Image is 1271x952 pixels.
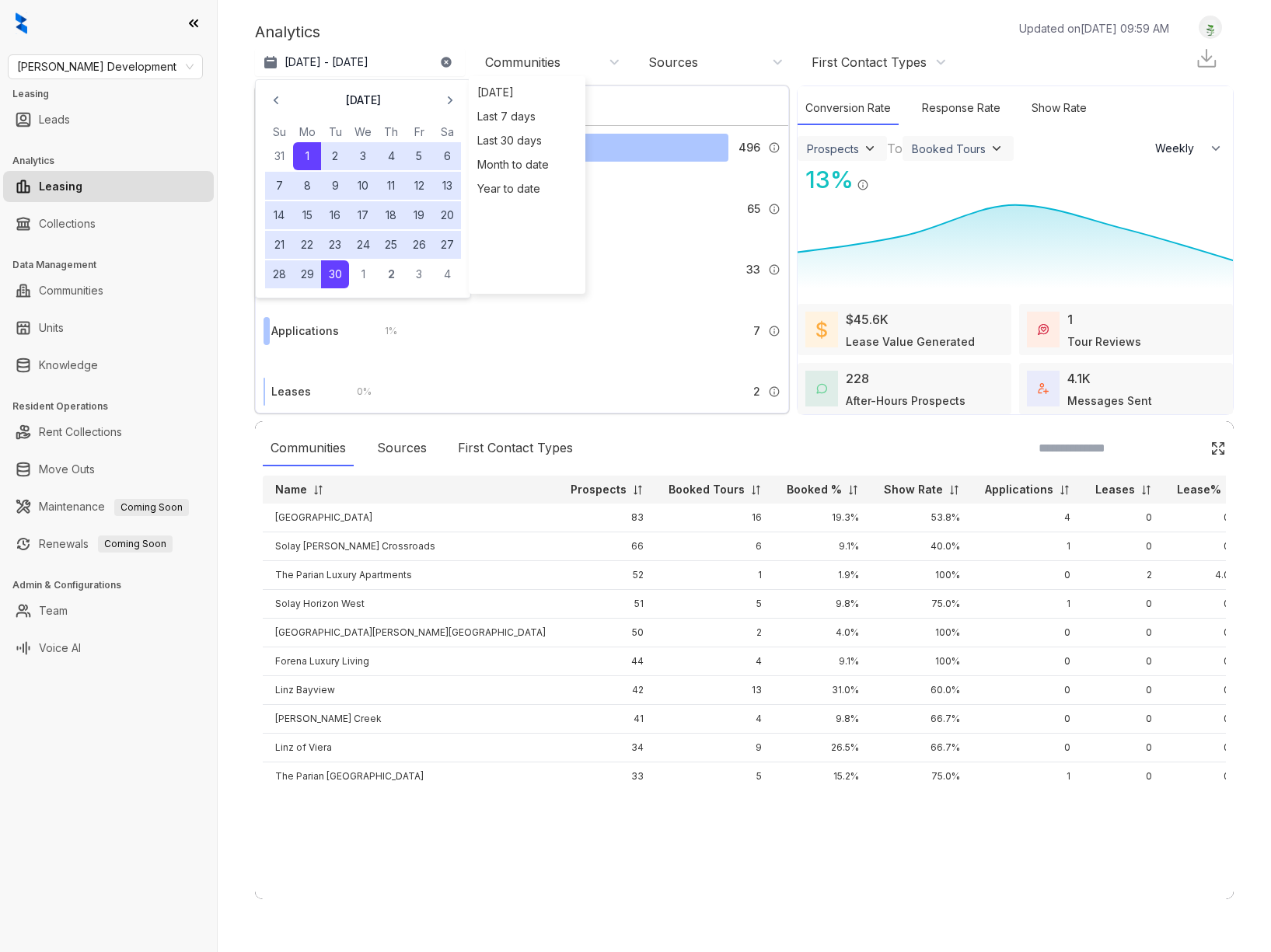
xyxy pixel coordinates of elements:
[972,532,1083,561] td: 1
[656,532,774,561] td: 6
[3,633,214,664] li: Voice AI
[871,705,972,734] td: 66.7%
[263,532,558,561] td: Solay [PERSON_NAME] Crossroads
[787,482,842,497] p: Booked %
[1083,504,1165,532] td: 0
[972,561,1083,590] td: 0
[1177,482,1221,497] p: Lease%
[473,152,581,176] div: Month to date
[3,275,214,306] li: Communities
[1165,734,1251,762] td: 0%
[3,454,214,485] li: Move Outs
[847,484,859,496] img: sorting
[768,385,780,398] img: Info
[558,619,656,647] td: 50
[871,532,972,561] td: 40.0%
[812,54,927,71] div: First Contact Types
[263,762,558,791] td: The Parian [GEOGRAPHIC_DATA]
[39,350,98,381] a: Knowledge
[3,171,214,202] li: Leasing
[433,201,461,229] button: 20
[774,705,871,734] td: 9.8%
[887,139,903,158] div: To
[871,504,972,532] td: 53.8%
[369,323,397,340] div: 1 %
[1165,762,1251,791] td: 0%
[846,333,975,350] div: Lease Value Generated
[16,12,27,34] img: logo
[377,172,405,200] button: 11
[405,201,433,229] button: 19
[3,491,214,522] li: Maintenance
[1165,590,1251,619] td: 0%
[1083,734,1165,762] td: 0
[3,208,214,239] li: Collections
[39,104,70,135] a: Leads
[271,323,339,340] div: Applications
[321,124,349,141] th: Tuesday
[114,499,189,516] span: Coming Soon
[377,142,405,170] button: 4
[846,392,965,409] div: After-Hours Prospects
[1059,484,1070,496] img: sorting
[972,647,1083,676] td: 0
[1083,619,1165,647] td: 0
[807,142,859,155] div: Prospects
[293,201,321,229] button: 15
[433,172,461,200] button: 13
[473,104,581,128] div: Last 7 days
[558,762,656,791] td: 33
[263,504,558,532] td: [GEOGRAPHIC_DATA]
[846,310,889,329] div: $45.6K
[912,142,986,155] div: Booked Tours
[871,590,972,619] td: 75.0%
[369,431,435,466] div: Sources
[321,142,349,170] button: 2
[1019,20,1169,37] p: Updated on [DATE] 09:59 AM
[265,142,293,170] button: 31
[753,323,760,340] span: 7
[263,676,558,705] td: Linz Bayview
[1178,441,1191,455] img: SearchIcon
[263,647,558,676] td: Forena Luxury Living
[17,55,194,78] span: Davis Development
[255,20,320,44] p: Analytics
[1199,19,1221,36] img: UserAvatar
[263,590,558,619] td: Solay Horizon West
[1155,141,1203,156] span: Weekly
[558,504,656,532] td: 83
[1067,369,1091,388] div: 4.1K
[1210,441,1226,456] img: Click Icon
[1083,561,1165,590] td: 2
[1067,392,1152,409] div: Messages Sent
[265,231,293,259] button: 21
[345,92,381,108] p: [DATE]
[349,124,377,141] th: Wednesday
[293,142,321,170] button: 1
[349,172,377,200] button: 10
[972,504,1083,532] td: 4
[656,762,774,791] td: 5
[774,532,871,561] td: 9.1%
[857,179,869,191] img: Info
[321,231,349,259] button: 23
[774,762,871,791] td: 15.2%
[265,260,293,288] button: 28
[558,705,656,734] td: 41
[558,561,656,590] td: 52
[774,647,871,676] td: 9.1%
[285,54,368,70] p: [DATE] - [DATE]
[869,165,892,188] img: Click Icon
[1038,383,1049,394] img: TotalFum
[989,141,1004,156] img: ViewFilterArrow
[558,532,656,561] td: 66
[39,633,81,664] a: Voice AI
[349,231,377,259] button: 24
[1195,47,1218,70] img: Download
[656,705,774,734] td: 4
[558,647,656,676] td: 44
[473,128,581,152] div: Last 30 days
[12,258,217,272] h3: Data Management
[321,260,349,288] button: 30
[433,142,461,170] button: 6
